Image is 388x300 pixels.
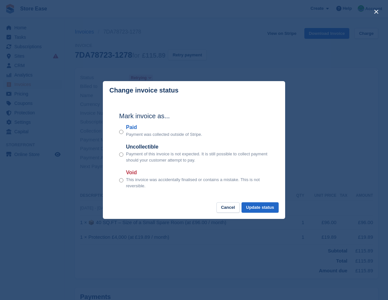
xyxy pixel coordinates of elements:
[126,131,202,138] p: Payment was collected outside of Stripe.
[126,143,269,151] label: Uncollectible
[126,123,202,131] label: Paid
[126,151,269,164] p: Payment of this invoice is not expected. It is still possible to collect payment should your cust...
[126,177,269,189] p: This invoice was accidentally finalised or contains a mistake. This is not reversible.
[216,202,240,213] button: Cancel
[119,111,269,121] h2: Mark invoice as...
[126,169,269,177] label: Void
[242,202,279,213] button: Update status
[109,87,178,94] p: Change invoice status
[371,7,381,17] button: close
